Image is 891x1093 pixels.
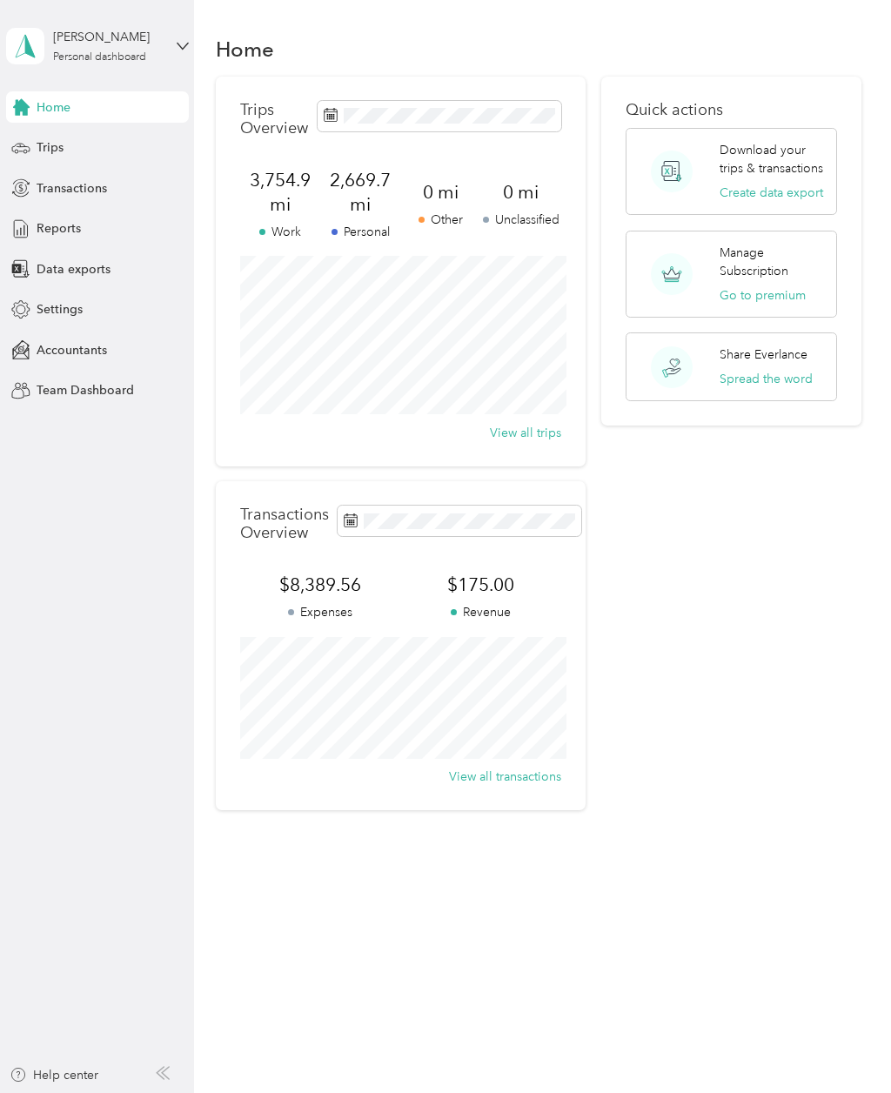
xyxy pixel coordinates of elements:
[240,573,401,597] span: $8,389.56
[720,184,823,202] button: Create data export
[400,573,561,597] span: $175.00
[320,168,400,217] span: 2,669.7 mi
[216,40,274,58] h1: Home
[481,211,561,229] p: Unclassified
[626,101,837,119] p: Quick actions
[240,101,309,137] p: Trips Overview
[37,381,134,399] span: Team Dashboard
[10,1066,98,1084] button: Help center
[53,28,162,46] div: [PERSON_NAME]
[720,141,823,178] p: Download your trips & transactions
[37,98,70,117] span: Home
[37,260,111,278] span: Data exports
[240,223,320,241] p: Work
[720,244,823,280] p: Manage Subscription
[240,603,401,621] p: Expenses
[53,52,146,63] div: Personal dashboard
[37,179,107,198] span: Transactions
[240,168,320,217] span: 3,754.9 mi
[720,345,807,364] p: Share Everlance
[240,506,329,542] p: Transactions Overview
[37,300,83,319] span: Settings
[37,219,81,238] span: Reports
[400,603,561,621] p: Revenue
[449,768,561,786] button: View all transactions
[37,341,107,359] span: Accountants
[37,138,64,157] span: Trips
[481,180,561,205] span: 0 mi
[720,286,806,305] button: Go to premium
[720,370,813,388] button: Spread the word
[400,180,480,205] span: 0 mi
[490,424,561,442] button: View all trips
[320,223,400,241] p: Personal
[400,211,480,229] p: Other
[794,996,891,1093] iframe: Everlance-gr Chat Button Frame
